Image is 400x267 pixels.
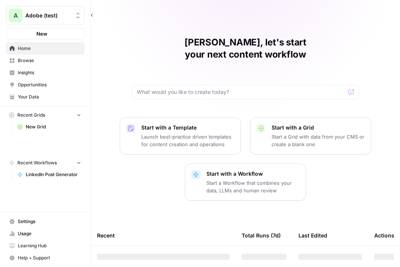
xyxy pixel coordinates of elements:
a: Learning Hub [6,240,84,252]
a: LinkedIn Post Generator [14,169,84,181]
span: Learning Hub [18,242,81,249]
button: Start with a WorkflowStart a Workflow that combines your data, LLMs and human review [185,164,306,201]
a: Opportunities [6,79,84,91]
span: Adobe (test) [25,12,71,19]
button: Recent Workflows [6,157,84,169]
button: New [6,28,84,39]
span: Recent Grids [17,112,45,119]
h1: [PERSON_NAME], let's start your next content workflow [132,36,359,61]
a: Usage [6,228,84,240]
span: New [36,30,47,37]
span: Browse [18,57,81,64]
a: Insights [6,67,84,79]
a: Home [6,42,84,55]
div: Last Edited [298,225,327,246]
span: Recent Workflows [17,159,57,166]
div: Recent [97,225,230,246]
span: Insights [18,69,81,76]
input: What would you like to create today? [137,88,345,96]
p: Start with a Workflow [206,170,300,178]
span: Opportunities [18,81,81,88]
button: Start with a TemplateLaunch best-practice driven templates for content creation and operations [120,117,241,155]
p: Start with a Grid [272,124,365,131]
a: Your Data [6,91,84,103]
span: LinkedIn Post Generator [26,171,81,178]
span: Settings [18,218,81,225]
a: Browse [6,55,84,67]
a: New Grid [14,121,84,133]
span: Usage [18,230,81,237]
button: Recent Grids [6,109,84,121]
div: Total Runs (7d) [242,225,281,246]
span: Home [18,45,81,52]
span: Your Data [18,94,81,100]
p: Start a Grid with data from your CMS or create a blank one [272,133,365,148]
button: Help + Support [6,252,84,264]
p: Start a Workflow that combines your data, LLMs and human review [206,179,300,194]
button: Start with a GridStart a Grid with data from your CMS or create a blank one [250,117,371,155]
a: Settings [6,215,84,228]
span: New Grid [26,123,81,130]
span: A [14,11,18,20]
p: Launch best-practice driven templates for content creation and operations [141,133,234,148]
p: Start with a Template [141,124,234,131]
button: Workspace: Adobe (test) [6,6,84,25]
div: Actions [374,225,394,246]
span: Help + Support [18,255,81,261]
